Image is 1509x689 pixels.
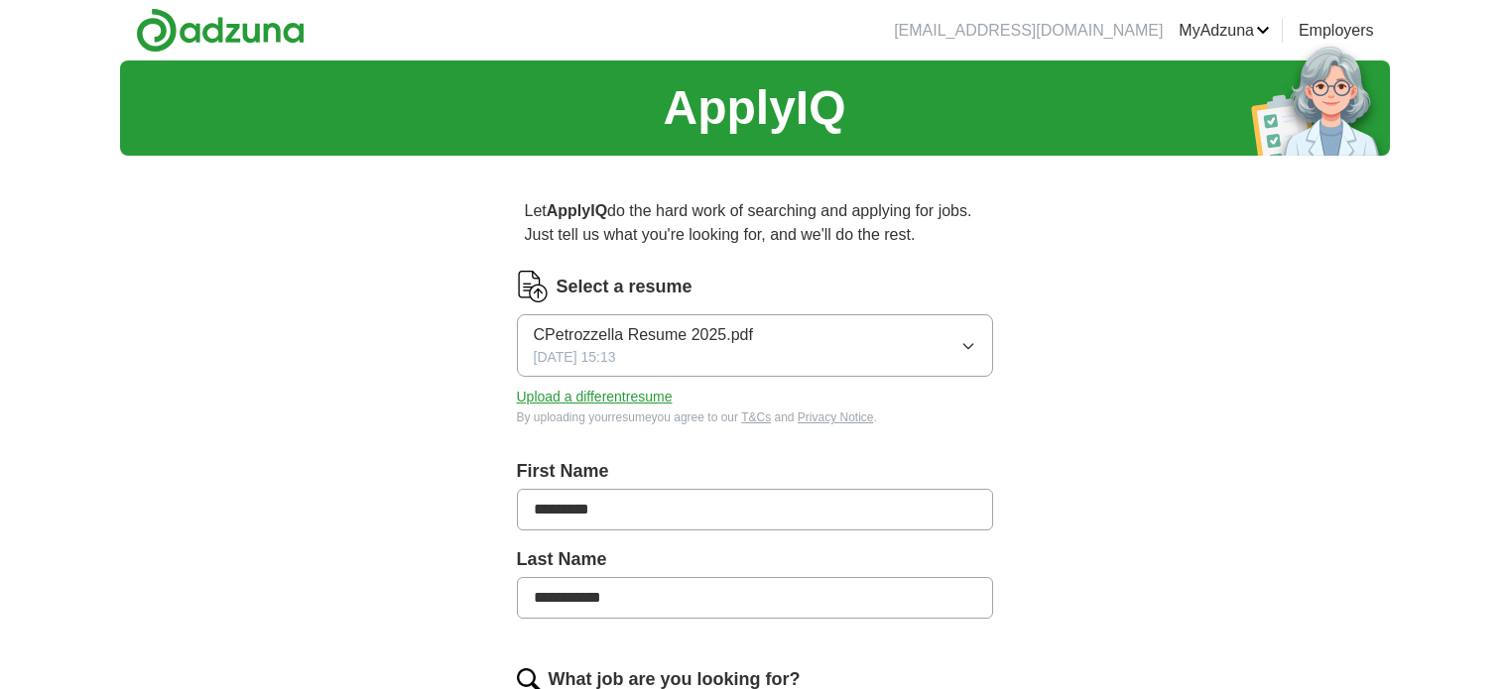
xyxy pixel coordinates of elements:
label: First Name [517,458,993,485]
button: Upload a differentresume [517,387,673,407]
a: T&Cs [741,410,771,424]
strong: ApplyIQ [547,202,607,219]
div: By uploading your resume you agree to our and . [517,408,993,426]
a: Privacy Notice [798,410,874,424]
img: CV Icon [517,271,549,302]
label: Last Name [517,546,993,573]
h1: ApplyIQ [663,72,845,144]
span: [DATE] 15:13 [534,347,616,368]
a: MyAdzuna [1179,19,1270,43]
li: [EMAIL_ADDRESS][DOMAIN_NAME] [894,19,1163,43]
a: Employers [1299,19,1374,43]
span: CPetrozzella Resume 2025.pdf [534,323,753,347]
img: Adzuna logo [136,8,305,53]
button: CPetrozzella Resume 2025.pdf[DATE] 15:13 [517,314,993,377]
p: Let do the hard work of searching and applying for jobs. Just tell us what you're looking for, an... [517,191,993,255]
label: Select a resume [557,274,692,300]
